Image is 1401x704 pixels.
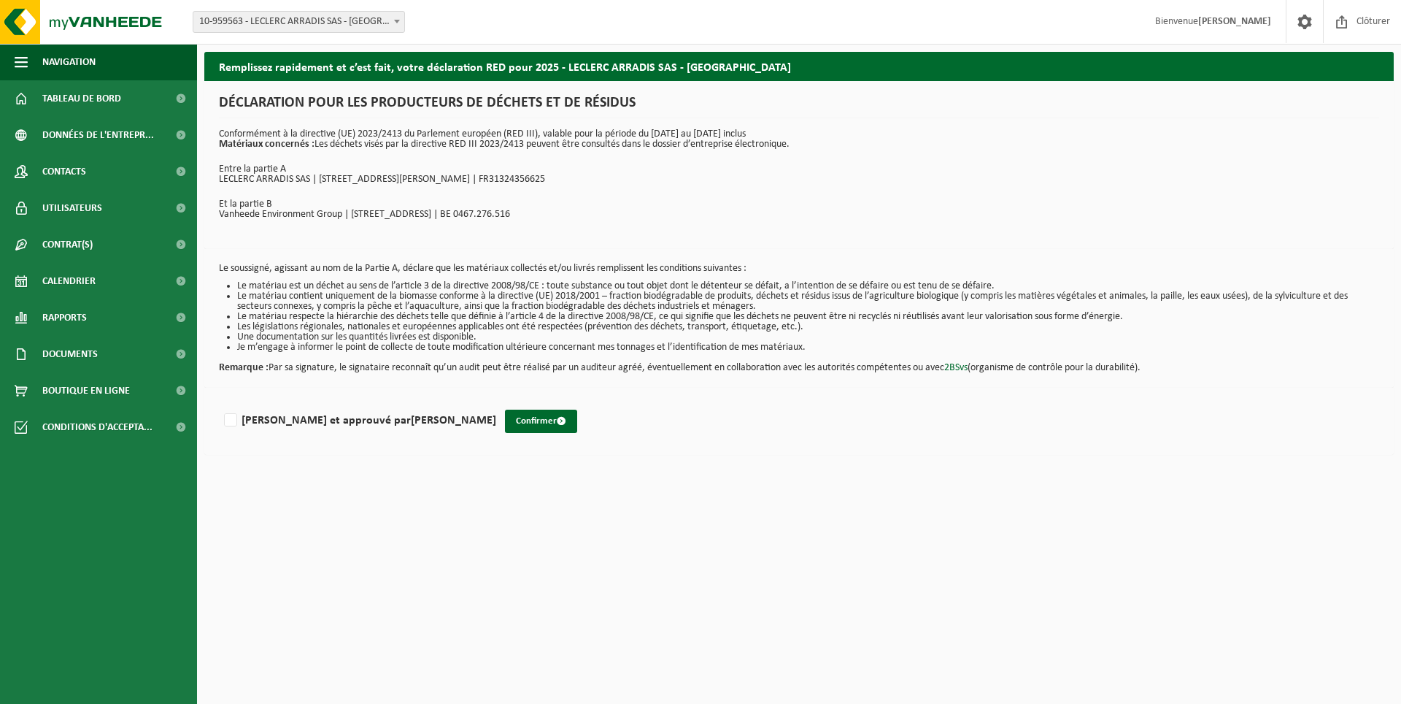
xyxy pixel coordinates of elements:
[42,153,86,190] span: Contacts
[237,322,1379,332] li: Les législations régionales, nationales et européennes applicables ont été respectées (prévention...
[237,281,1379,291] li: Le matériau est un déchet au sens de l’article 3 de la directive 2008/98/CE : toute substance ou ...
[219,264,1379,274] p: Le soussigné, agissant au nom de la Partie A, déclare que les matériaux collectés et/ou livrés re...
[411,415,496,426] strong: [PERSON_NAME]
[221,410,496,432] label: [PERSON_NAME] et approuvé par
[219,164,1379,175] p: Entre la partie A
[237,343,1379,353] li: Je m’engage à informer le point de collecte de toute modification ultérieure concernant mes tonna...
[193,12,404,32] span: 10-959563 - LECLERC ARRADIS SAS - ARRAS
[219,362,269,373] strong: Remarque :
[505,410,577,433] button: Confirmer
[42,372,130,409] span: Boutique en ligne
[42,336,98,372] span: Documents
[42,117,154,153] span: Données de l'entrepr...
[42,263,96,299] span: Calendrier
[219,353,1379,373] p: Par sa signature, le signataire reconnaît qu’un audit peut être réalisé par un auditeur agréé, év...
[219,199,1379,210] p: Et la partie B
[42,226,93,263] span: Contrat(s)
[1198,16,1271,27] strong: [PERSON_NAME]
[237,312,1379,322] li: Le matériau respecte la hiérarchie des déchets telle que définie à l’article 4 de la directive 20...
[193,11,405,33] span: 10-959563 - LECLERC ARRADIS SAS - ARRAS
[944,362,968,373] a: 2BSvs
[237,332,1379,343] li: Une documentation sur les quantités livrées est disponible.
[219,96,1379,118] h1: DÉCLARATION POUR LES PRODUCTEURS DE DÉCHETS ET DE RÉSIDUS
[219,129,1379,150] p: Conformément à la directive (UE) 2023/2413 du Parlement européen (RED III), valable pour la pério...
[42,44,96,80] span: Navigation
[219,139,314,150] strong: Matériaux concernés :
[42,409,153,445] span: Conditions d'accepta...
[204,52,1394,80] h2: Remplissez rapidement et c’est fait, votre déclaration RED pour 2025 - LECLERC ARRADIS SAS - [GEO...
[219,210,1379,220] p: Vanheede Environment Group | [STREET_ADDRESS] | BE 0467.276.516
[219,175,1379,185] p: LECLERC ARRADIS SAS | [STREET_ADDRESS][PERSON_NAME] | FR31324356625
[42,190,102,226] span: Utilisateurs
[237,291,1379,312] li: Le matériau contient uniquement de la biomasse conforme à la directive (UE) 2018/2001 – fraction ...
[42,80,121,117] span: Tableau de bord
[42,299,87,336] span: Rapports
